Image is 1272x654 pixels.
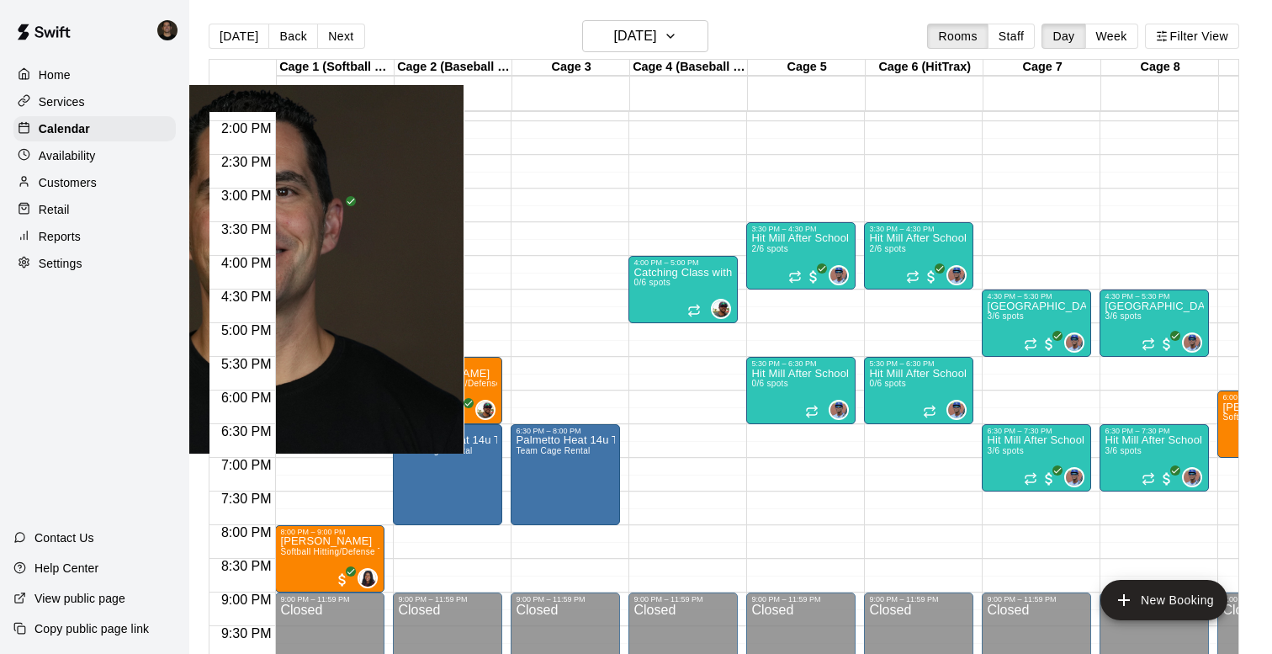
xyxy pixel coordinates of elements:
span: All customers have paid [452,403,469,420]
div: Francis Grullon [1064,467,1084,487]
div: Cage 5 [748,60,866,76]
p: Retail [39,201,70,218]
div: 5:30 PM – 6:30 PM: Hit Mill After School Academy 10-13u- Hitting [746,357,856,424]
div: Francis Grullon [1182,467,1202,487]
img: KaDedra Temple [359,570,376,587]
span: 0/6 spots filled [633,278,670,287]
div: 9:00 PM – 11:59 PM [398,595,497,603]
span: 7:00 PM [217,458,276,472]
div: 9:00 PM – 11:59 PM [516,595,615,603]
span: Francis Grullon [1189,332,1202,353]
span: 8:00 PM [217,525,276,540]
div: Francis Grullon [1064,332,1084,353]
img: Ben Boykin [713,300,729,317]
div: 9:00 PM – 11:59 PM [751,595,851,603]
button: [DATE] [209,24,269,49]
button: add [1100,580,1227,620]
img: Kyle Harris [157,20,178,40]
div: 4:30 PM – 5:30 PM: Hit Mill After School Academy 8u-10u- Fielding [982,290,1091,357]
p: Availability [39,147,96,164]
span: Recurring event [906,270,920,284]
div: 4:30 PM – 5:30 PM [1105,292,1204,300]
div: 9:00 PM – 11:59 PM [869,595,968,603]
span: 7:30 PM [217,492,276,506]
div: 9:00 PM – 11:59 PM [633,595,733,603]
p: Customers [39,174,97,191]
span: 3:30 PM [217,222,276,237]
span: All customers have paid [1041,336,1057,353]
img: Francis Grullon [1184,469,1200,486]
button: Back [268,24,318,49]
span: 8:30 PM [217,559,276,573]
div: Francis Grullon [1182,332,1202,353]
div: Francis Grullon [946,265,967,285]
span: Recurring event [1142,472,1155,486]
button: Day [1041,24,1085,49]
div: 3:30 PM – 4:30 PM: Hit Mill After School Academy- Hitting [864,222,973,290]
img: Francis Grullon [1184,334,1200,351]
div: Cage 4 (Baseball Pitching Machine) [630,60,748,76]
div: Cage 3 [512,60,630,76]
span: 9:30 PM [217,626,276,641]
span: 2:00 PM [217,121,276,136]
div: 6:30 PM – 7:30 PM: Hit Mill After School Academy 11-13u- Fielding [982,424,1091,492]
div: 6:30 PM – 8:00 PM [516,427,615,435]
div: 4:30 PM – 5:30 PM [987,292,1086,300]
span: All customers have paid [923,269,940,285]
span: Recurring event [923,405,936,418]
img: Ben Boykin [477,401,494,418]
p: Copy public page link [34,620,149,637]
span: Francis Grullon [953,265,967,285]
span: Individual Hitting/Defense Training: 1 hour [398,379,566,388]
span: 0/6 spots filled [869,379,906,388]
div: Cage 8 [1101,60,1219,76]
span: 3:00 PM [217,189,276,203]
span: 2/6 spots filled [869,244,906,253]
button: Week [1085,24,1138,49]
div: Cage 1 (Softball Pitching Machine) [277,60,395,76]
div: 6:30 PM – 7:30 PM [1105,427,1204,435]
div: Cage 2 (Baseball Pitching Machine) [395,60,512,76]
div: 3:30 PM – 4:30 PM [869,225,968,233]
span: Recurring event [788,270,802,284]
p: Reports [39,228,81,245]
div: 8:00 PM – 9:00 PM: Emmi Ramsey [275,525,384,593]
img: Kyle Harris [67,85,464,454]
span: Francis Grullon [835,265,849,285]
div: Ben Boykin [711,299,731,319]
span: Recurring event [1024,472,1037,486]
span: Ben Boykin [482,400,496,420]
p: Home [39,66,71,83]
span: All customers have paid [1158,336,1175,353]
span: Francis Grullon [1071,332,1084,353]
div: 5:30 PM – 6:30 PM [751,359,851,368]
div: 6:30 PM – 8:00 PM: Palmetto Heat 14u Temple [511,424,620,525]
div: Francis Grullon [829,400,849,420]
div: 4:00 PM – 5:00 PM [633,258,733,267]
span: All customers have paid [334,572,351,588]
span: Ben Boykin [718,299,731,319]
div: 6:30 PM – 7:30 PM [987,427,1086,435]
div: 6:30 PM – 7:30 PM: Hit Mill After School Academy 11-13u- Fielding [1100,424,1209,492]
button: Rooms [927,24,988,49]
img: Francis Grullon [1066,469,1083,486]
img: Francis Grullon [948,401,965,418]
div: 9:00 PM – 11:59 PM [280,595,379,603]
span: 4:30 PM [217,290,276,304]
span: 6:30 PM [217,424,276,439]
div: 9:00 PM – 11:59 PM [987,595,1086,603]
span: 4:00 PM [217,256,276,270]
span: KaDedra Temple [364,568,378,588]
div: Kyle Harris [67,85,464,457]
span: 9:00 PM [217,593,276,607]
span: 6:00 PM [217,391,276,405]
p: Calendar [39,120,90,137]
span: All customers have paid [805,269,822,285]
p: View public page [34,590,125,607]
img: Francis Grullon [1066,334,1083,351]
span: 3/6 spots filled [987,446,1024,455]
div: 4:00 PM – 5:00 PM: Catching Class with Ben Boykin [628,256,738,323]
p: Settings [39,255,82,272]
span: Francis Grullon [1071,467,1084,487]
h6: [DATE] [613,24,656,48]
